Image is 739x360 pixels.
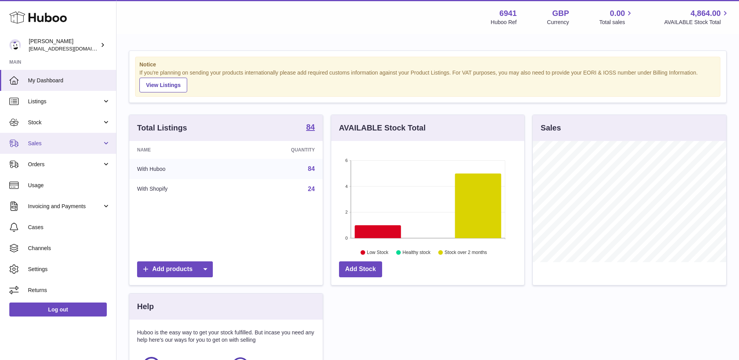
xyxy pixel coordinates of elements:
[139,61,716,68] strong: Notice
[610,8,625,19] span: 0.00
[129,179,233,199] td: With Shopify
[137,261,213,277] a: Add products
[9,303,107,317] a: Log out
[28,266,110,273] span: Settings
[137,301,154,312] h3: Help
[28,98,102,105] span: Listings
[367,250,389,255] text: Low Stock
[28,203,102,210] span: Invoicing and Payments
[402,250,431,255] text: Healthy stock
[599,19,634,26] span: Total sales
[28,140,102,147] span: Sales
[137,123,187,133] h3: Total Listings
[308,186,315,192] a: 24
[541,123,561,133] h3: Sales
[345,210,348,214] text: 2
[306,123,315,132] a: 84
[137,329,315,344] p: Huboo is the easy way to get your stock fulfilled. But incase you need any help here's our ways f...
[233,141,322,159] th: Quantity
[345,184,348,189] text: 4
[552,8,569,19] strong: GBP
[129,141,233,159] th: Name
[339,123,426,133] h3: AVAILABLE Stock Total
[28,224,110,231] span: Cases
[28,119,102,126] span: Stock
[308,165,315,172] a: 84
[28,245,110,252] span: Channels
[129,159,233,179] td: With Huboo
[28,182,110,189] span: Usage
[306,123,315,131] strong: 84
[139,78,187,92] a: View Listings
[28,77,110,84] span: My Dashboard
[599,8,634,26] a: 0.00 Total sales
[499,8,517,19] strong: 6941
[29,38,99,52] div: [PERSON_NAME]
[139,69,716,92] div: If you're planning on sending your products internationally please add required customs informati...
[28,161,102,168] span: Orders
[445,250,487,255] text: Stock over 2 months
[664,8,730,26] a: 4,864.00 AVAILABLE Stock Total
[29,45,114,52] span: [EMAIL_ADDRESS][DOMAIN_NAME]
[664,19,730,26] span: AVAILABLE Stock Total
[491,19,517,26] div: Huboo Ref
[690,8,721,19] span: 4,864.00
[28,287,110,294] span: Returns
[339,261,382,277] a: Add Stock
[9,39,21,51] img: support@photogears.uk
[547,19,569,26] div: Currency
[345,158,348,163] text: 6
[345,236,348,240] text: 0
